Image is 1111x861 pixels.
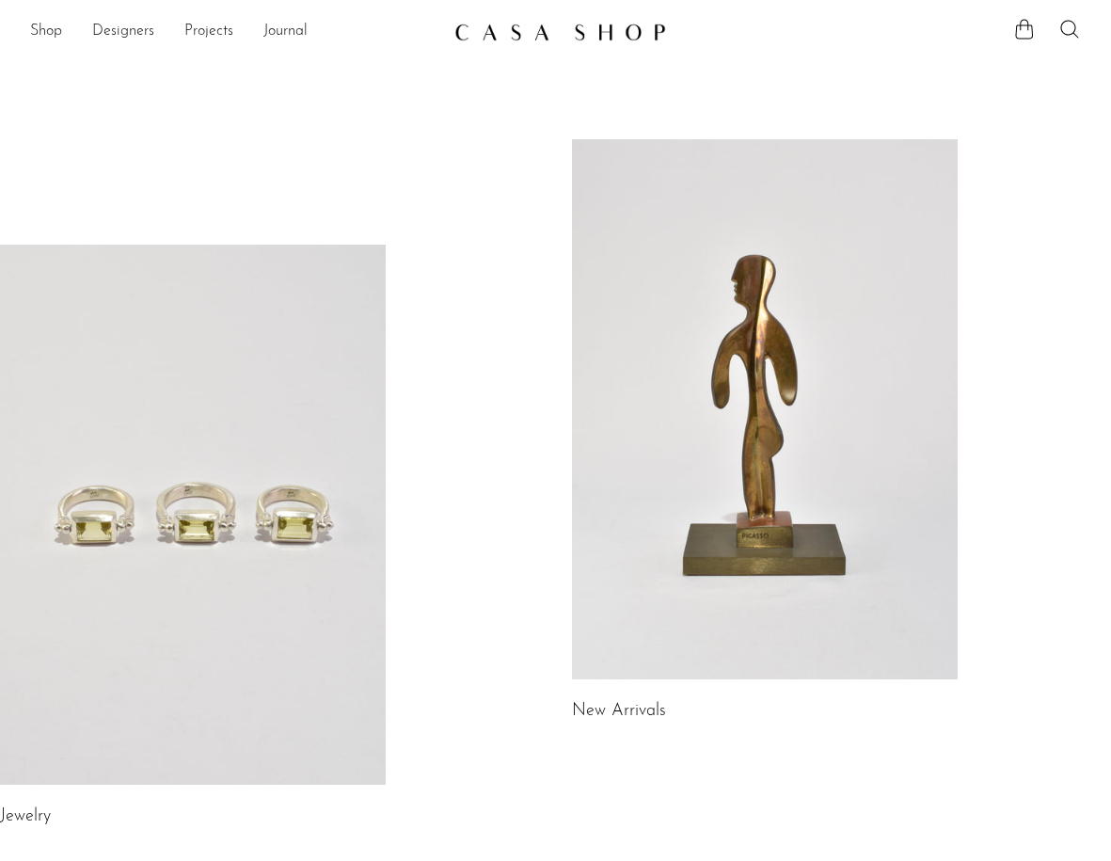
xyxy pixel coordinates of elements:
[30,20,62,44] a: Shop
[184,20,233,44] a: Projects
[92,20,154,44] a: Designers
[30,16,439,48] nav: Desktop navigation
[263,20,308,44] a: Journal
[30,16,439,48] ul: NEW HEADER MENU
[572,703,666,720] a: New Arrivals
